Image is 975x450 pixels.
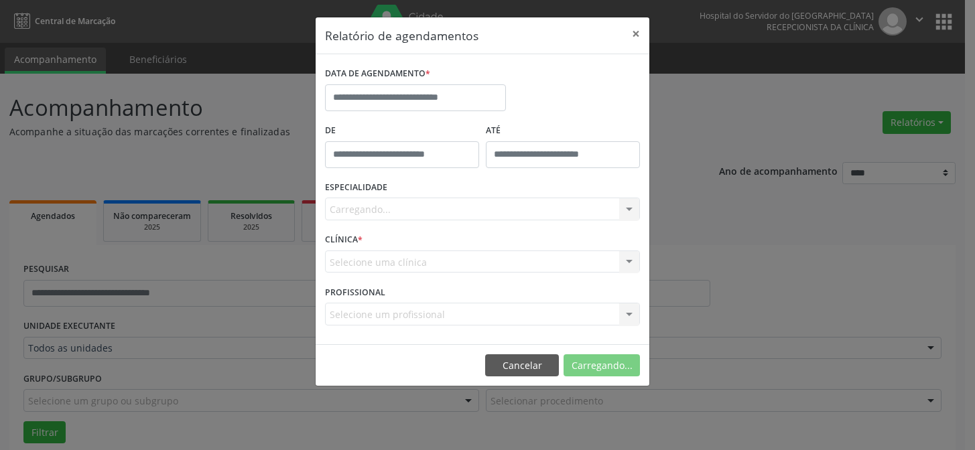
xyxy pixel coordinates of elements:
button: Cancelar [485,354,559,377]
label: De [325,121,479,141]
label: ESPECIALIDADE [325,177,387,198]
button: Carregando... [564,354,640,377]
label: PROFISSIONAL [325,282,385,303]
button: Close [623,17,649,50]
label: DATA DE AGENDAMENTO [325,64,430,84]
label: CLÍNICA [325,230,363,250]
h5: Relatório de agendamentos [325,27,478,44]
label: ATÉ [486,121,640,141]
